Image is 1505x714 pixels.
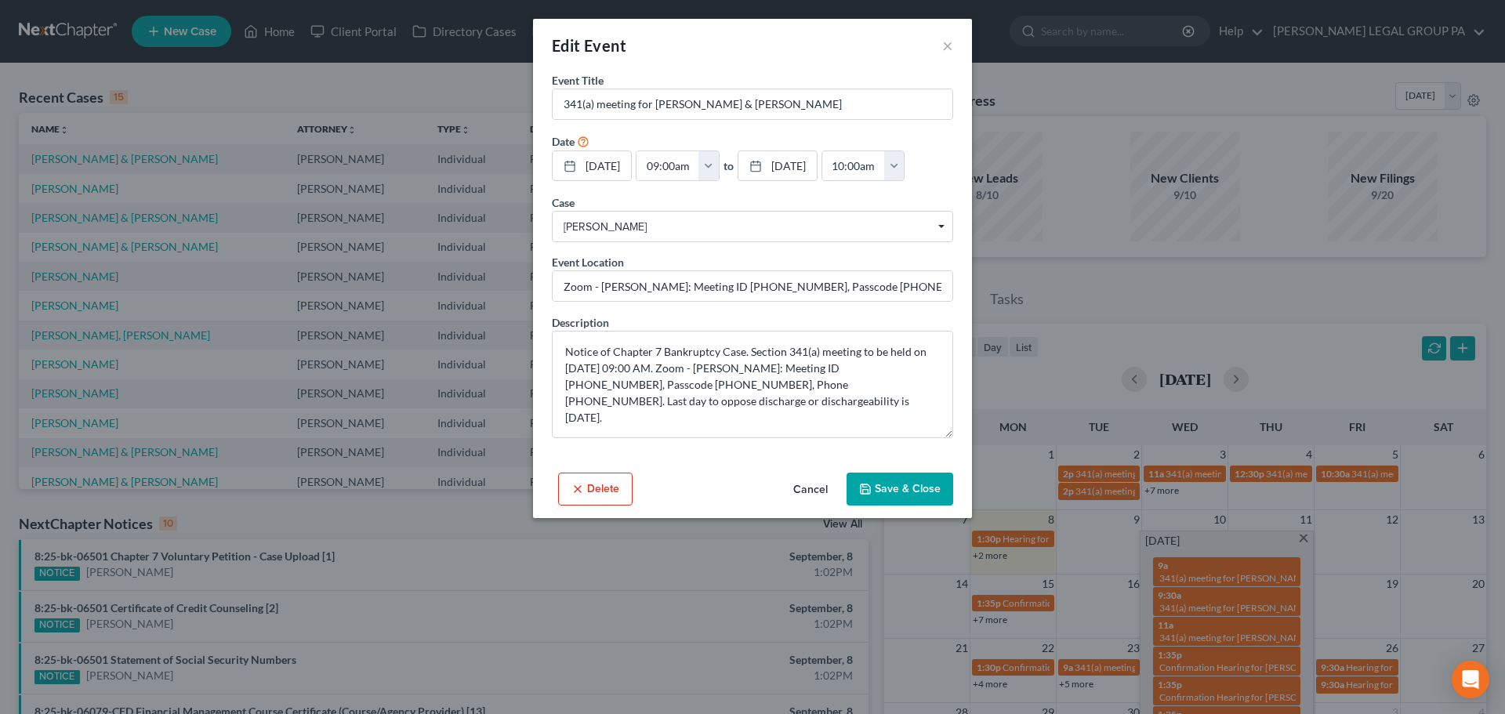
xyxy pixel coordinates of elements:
span: Edit Event [552,36,626,55]
label: Event Location [552,254,624,270]
button: Delete [558,473,633,506]
div: Open Intercom Messenger [1452,661,1489,698]
span: Event Title [552,74,604,87]
button: Cancel [781,474,840,506]
span: [PERSON_NAME] [564,219,941,235]
label: Date [552,133,575,150]
label: to [723,158,734,174]
input: Enter location... [553,271,952,301]
span: Select box activate [552,211,953,242]
input: -- : -- [822,151,885,181]
input: -- : -- [636,151,699,181]
label: Case [552,194,575,211]
button: × [942,36,953,55]
a: [DATE] [738,151,817,181]
input: Enter event name... [553,89,952,119]
a: [DATE] [553,151,631,181]
label: Description [552,314,609,331]
button: Save & Close [847,473,953,506]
